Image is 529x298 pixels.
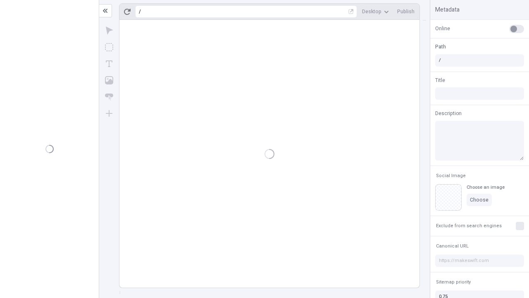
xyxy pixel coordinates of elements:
[434,241,470,251] button: Canonical URL
[394,5,418,18] button: Publish
[434,171,467,181] button: Social Image
[436,223,502,229] span: Exclude from search engines
[434,221,503,231] button: Exclude from search engines
[467,194,492,206] button: Choose
[359,5,392,18] button: Desktop
[362,8,381,15] span: Desktop
[435,110,462,117] span: Description
[436,279,471,285] span: Sitemap priority
[436,173,466,179] span: Social Image
[470,197,488,203] span: Choose
[467,184,505,190] div: Choose an image
[102,73,117,88] button: Image
[434,277,472,287] button: Sitemap priority
[435,43,446,50] span: Path
[102,89,117,104] button: Button
[102,56,117,71] button: Text
[435,255,524,267] input: https://makeswift.com
[436,243,469,249] span: Canonical URL
[435,25,450,32] span: Online
[102,40,117,55] button: Box
[139,8,141,15] div: /
[435,77,445,84] span: Title
[397,8,415,15] span: Publish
